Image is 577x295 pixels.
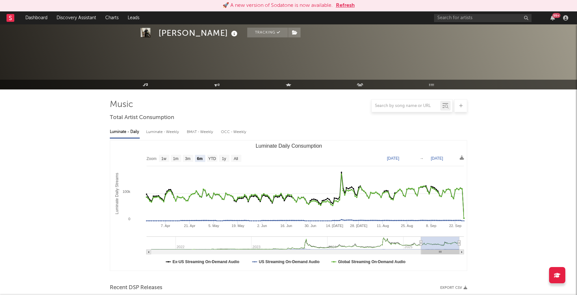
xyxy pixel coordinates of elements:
input: Search for artists [434,14,532,22]
a: Discovery Assistant [52,11,101,24]
text: 3m [185,156,191,161]
div: BMAT - Weekly [187,127,214,138]
text: Zoom [147,156,157,161]
div: OCC - Weekly [221,127,247,138]
text: 30. Jun [304,224,316,228]
text: 28. [DATE] [350,224,367,228]
text: Ex-US Streaming On-Demand Audio [173,260,239,264]
text: All [234,156,238,161]
span: Total Artist Consumption [110,114,174,122]
text: Global Streaming On-Demand Audio [338,260,406,264]
text: 1w [161,156,167,161]
a: Leads [123,11,144,24]
text: 1y [222,156,226,161]
div: 99 + [552,13,560,18]
text: 0 [128,217,130,221]
text: 11. Aug [377,224,389,228]
text: 14. [DATE] [326,224,343,228]
text: → [420,156,424,161]
text: 100k [122,190,130,194]
text: Luminate Daily Streams [115,173,119,214]
a: Dashboard [21,11,52,24]
text: YTD [208,156,216,161]
text: 25. Aug [401,224,413,228]
div: Luminate - Daily [110,127,140,138]
text: 1m [173,156,179,161]
text: 5. May [209,224,220,228]
span: Recent DSP Releases [110,284,162,292]
text: 8. Sep [426,224,436,228]
text: 22. Sep [449,224,461,228]
text: 2. Jun [257,224,267,228]
text: [DATE] [431,156,443,161]
text: 19. May [232,224,245,228]
a: Charts [101,11,123,24]
button: Refresh [336,2,355,9]
text: [DATE] [387,156,399,161]
input: Search by song name or URL [372,103,440,109]
button: Export CSV [440,286,467,290]
text: Luminate Daily Consumption [256,143,322,149]
button: 99+ [550,15,555,20]
text: 16. Jun [280,224,292,228]
text: 21. Apr [184,224,195,228]
div: 🚀 A new version of Sodatone is now available. [223,2,333,9]
div: Luminate - Weekly [146,127,180,138]
div: [PERSON_NAME] [159,28,239,38]
text: 7. Apr [161,224,170,228]
button: Tracking [247,28,288,37]
text: 6m [197,156,202,161]
svg: Luminate Daily Consumption [110,141,467,271]
text: US Streaming On-Demand Audio [259,260,320,264]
